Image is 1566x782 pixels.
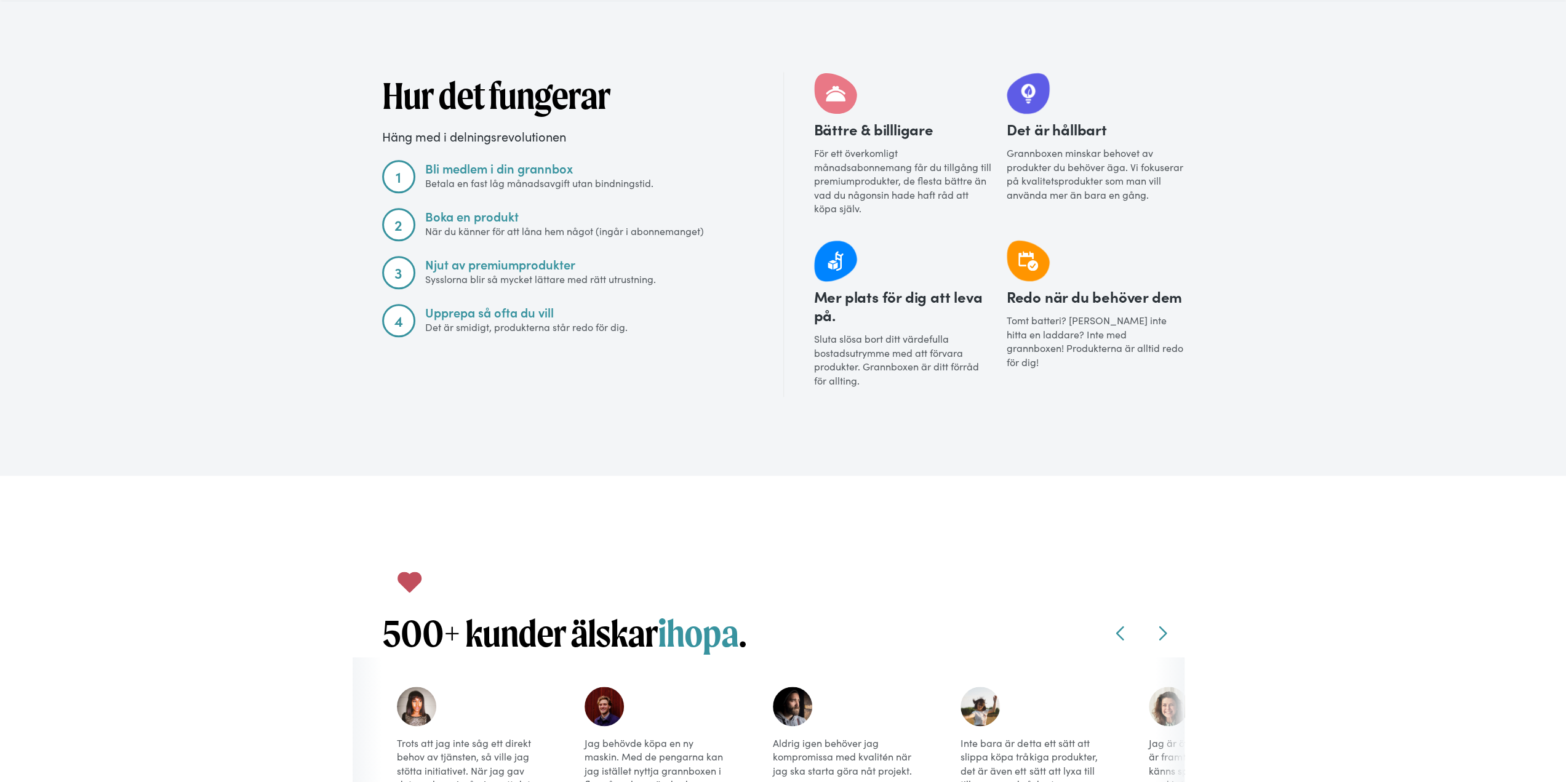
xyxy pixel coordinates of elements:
h1: Hur det fungerar [382,72,753,119]
span: ihopa [658,611,738,655]
p: Sluta slösa bort ditt värdefulla bostadsutrymme med att förvara produkter. Grannboxen är ditt för... [814,332,992,387]
p: Häng med i delningsrevolutionen [382,127,753,145]
div: 2 [394,217,402,232]
div: 4 [394,313,403,328]
p: Tomt batteri? [PERSON_NAME] inte hitta en laddare? Inte med grannboxen! Produkterna är alltid red... [1007,313,1184,369]
h1: 500+ kunder älskar . [382,610,746,657]
img: Therese [961,687,1000,726]
p: Grannboxen minskar behovet av produkter du behöver äga. Vi fokuserar på kvalitetsprodukter som ma... [1007,146,1184,201]
div: När du känner för att låna hem något (ingår i abonnemanget) [425,225,753,237]
div: Upprepa så ofta du vill [425,304,753,321]
h2: Mer plats för dig att leva på. [814,287,992,324]
h2: Redo när du behöver dem [1007,287,1182,306]
div: Betala en fast låg månadsavgift utan bindningstid. [425,177,753,190]
div: Det är smidigt, produkterna står redo för dig. [425,321,753,333]
img: Emanuel [585,687,624,726]
p: För ett överkomligt månadsabonnemang får du tillgång till premiumprodukter, de flesta bättre än v... [814,146,992,215]
p: Aldrig igen behöver jag kompromissa med kvalitén när jag ska starta göra nåt projekt. [773,736,917,777]
img: Robert [773,687,812,726]
h2: Det är hållbart [1007,120,1107,138]
div: Bli medlem i din grannbox [425,160,753,177]
div: 3 [394,265,402,280]
img: Caroline [1149,687,1188,726]
div: 1 [396,169,401,184]
div: Njut av premiumprodukter [425,256,753,273]
div: Sysslorna blir så mycket lättare med rätt utrustning. [425,273,753,285]
h2: Bättre & billligare [814,120,933,138]
div: Boka en produkt [425,208,753,225]
img: Linda [397,687,436,726]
